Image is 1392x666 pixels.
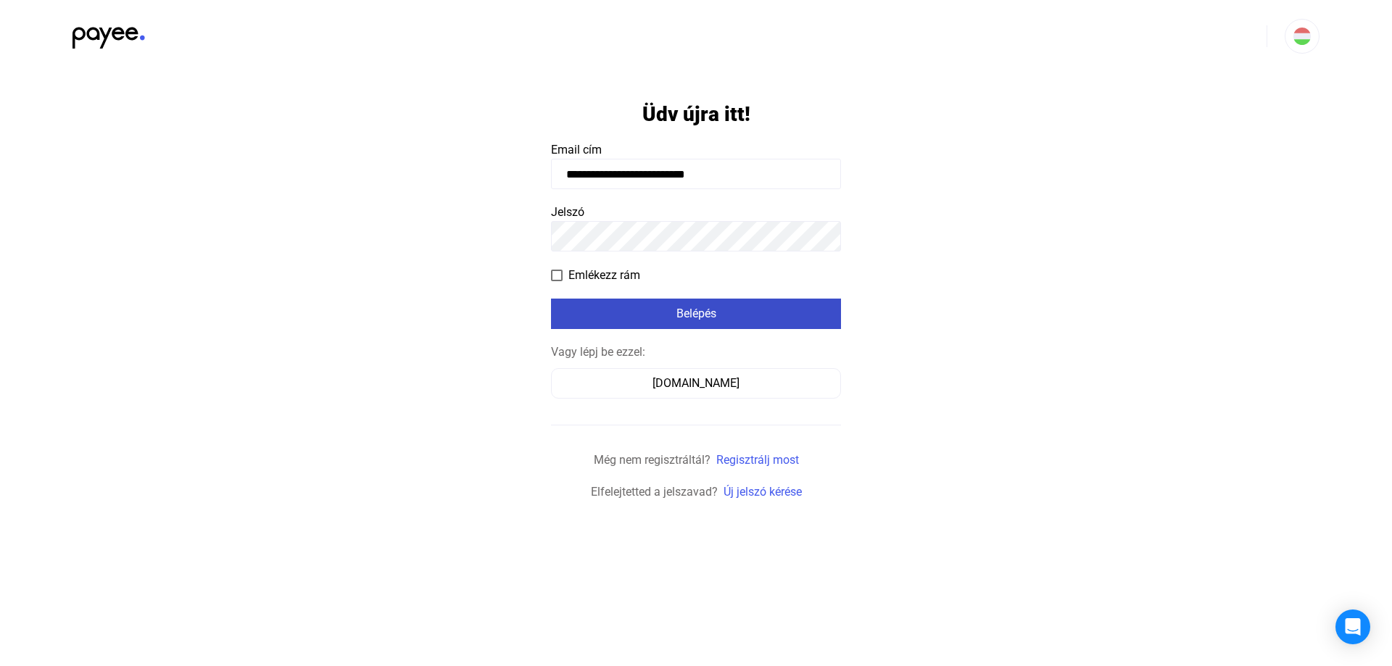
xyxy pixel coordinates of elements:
[72,19,145,49] img: black-payee-blue-dot.svg
[716,453,799,467] a: Regisztrálj most
[1335,609,1370,644] div: Open Intercom Messenger
[591,485,718,499] span: Elfelejtetted a jelszavad?
[551,299,841,329] button: Belépés
[551,368,841,399] button: [DOMAIN_NAME]
[1293,28,1311,45] img: HU
[594,453,710,467] span: Még nem regisztráltál?
[555,305,837,322] div: Belépés
[551,376,841,390] a: [DOMAIN_NAME]
[1285,19,1319,54] button: HU
[551,143,602,157] span: Email cím
[642,101,750,127] h1: Üdv újra itt!
[568,267,640,284] span: Emlékezz rám
[551,205,584,219] span: Jelszó
[556,375,836,392] div: [DOMAIN_NAME]
[551,344,841,361] div: Vagy lépj be ezzel:
[724,485,802,499] a: Új jelszó kérése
